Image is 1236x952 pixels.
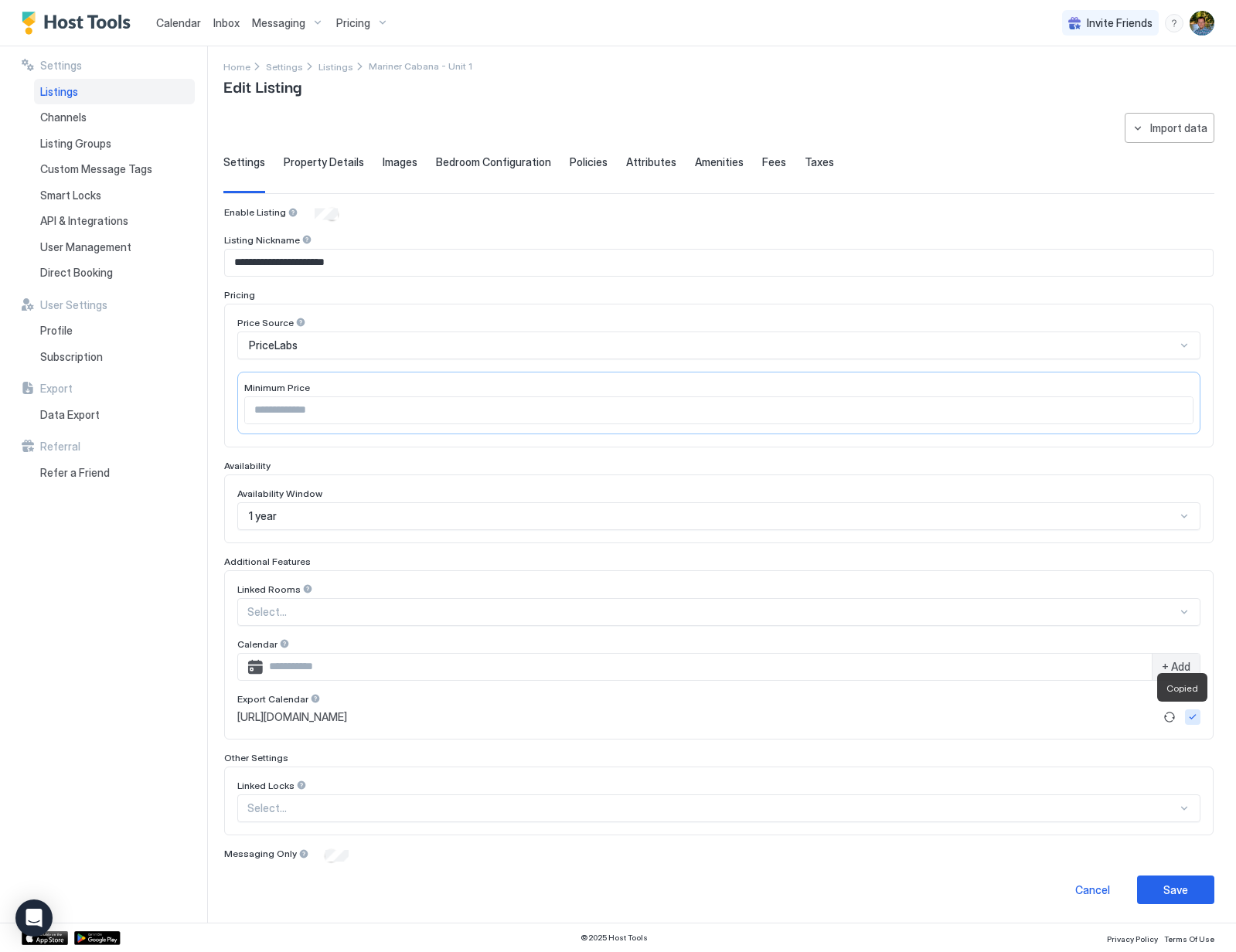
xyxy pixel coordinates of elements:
[762,155,786,169] span: Fees
[34,208,195,234] a: API & Integrations
[40,162,152,176] span: Custom Message Tags
[40,466,110,480] span: Refer a Friend
[156,16,201,29] span: Calendar
[213,15,240,31] a: Inbox
[1163,882,1188,898] div: Save
[34,318,195,344] a: Profile
[245,397,1193,423] input: Input Field
[318,58,353,74] a: Listings
[40,298,107,312] span: User Settings
[40,85,78,99] span: Listings
[34,402,195,428] a: Data Export
[40,110,87,124] span: Channels
[224,752,288,763] span: Other Settings
[34,260,195,286] a: Direct Booking
[34,344,195,370] a: Subscription
[224,556,311,567] span: Additional Features
[223,155,265,169] span: Settings
[223,61,250,73] span: Home
[223,74,301,97] span: Edit Listing
[626,155,676,169] span: Attributes
[34,234,195,260] a: User Management
[237,693,308,705] span: Export Calendar
[244,382,310,393] span: Minimum Price
[40,382,73,396] span: Export
[1137,875,1214,904] button: Save
[1075,882,1110,898] div: Cancel
[34,104,195,131] a: Channels
[40,59,82,73] span: Settings
[1160,708,1179,726] button: Refresh
[40,189,101,202] span: Smart Locks
[15,899,53,937] div: Open Intercom Messenger
[1164,934,1214,943] span: Terms Of Use
[1125,113,1214,143] button: Import data
[74,931,121,945] a: Google Play Store
[1087,16,1153,30] span: Invite Friends
[22,931,68,945] a: App Store
[266,61,303,73] span: Settings
[1107,934,1158,943] span: Privacy Policy
[383,155,417,169] span: Images
[266,58,303,74] a: Settings
[581,933,648,943] span: © 2025 Host Tools
[237,638,278,650] span: Calendar
[336,16,370,30] span: Pricing
[40,214,128,228] span: API & Integrations
[34,131,195,157] a: Listing Groups
[22,12,138,35] a: Host Tools Logo
[34,156,195,182] a: Custom Message Tags
[225,250,1213,276] input: Input Field
[40,350,103,364] span: Subscription
[369,60,472,72] span: Breadcrumb
[1190,11,1214,36] div: User profile
[1054,875,1131,904] button: Cancel
[249,338,298,352] span: PriceLabs
[1162,660,1190,674] span: + Add
[237,710,347,724] span: [URL][DOMAIN_NAME]
[34,460,195,486] a: Refer a Friend
[570,155,608,169] span: Policies
[34,79,195,105] a: Listings
[1166,682,1198,694] span: Copied
[40,408,100,422] span: Data Export
[237,317,294,328] span: Price Source
[40,137,111,151] span: Listing Groups
[1164,930,1214,946] a: Terms Of Use
[223,58,250,74] a: Home
[40,240,131,254] span: User Management
[318,61,353,73] span: Listings
[237,710,1154,724] a: [URL][DOMAIN_NAME]
[266,58,303,74] div: Breadcrumb
[695,155,744,169] span: Amenities
[40,440,80,454] span: Referral
[40,266,113,280] span: Direct Booking
[156,15,201,31] a: Calendar
[223,58,250,74] div: Breadcrumb
[1185,709,1200,725] button: Copied
[224,460,271,471] span: Availability
[284,155,364,169] span: Property Details
[318,58,353,74] div: Breadcrumb
[1165,14,1183,32] div: menu
[237,780,295,791] span: Linked Locks
[213,16,240,29] span: Inbox
[805,155,834,169] span: Taxes
[1107,930,1158,946] a: Privacy Policy
[224,848,297,859] span: Messaging Only
[249,509,277,523] span: 1 year
[252,16,305,30] span: Messaging
[224,289,255,301] span: Pricing
[237,488,322,499] span: Availability Window
[237,583,301,595] span: Linked Rooms
[263,654,1152,680] input: Input Field
[34,182,195,209] a: Smart Locks
[40,324,73,338] span: Profile
[1150,120,1207,136] div: Import data
[224,206,286,218] span: Enable Listing
[224,234,300,246] span: Listing Nickname
[436,155,551,169] span: Bedroom Configuration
